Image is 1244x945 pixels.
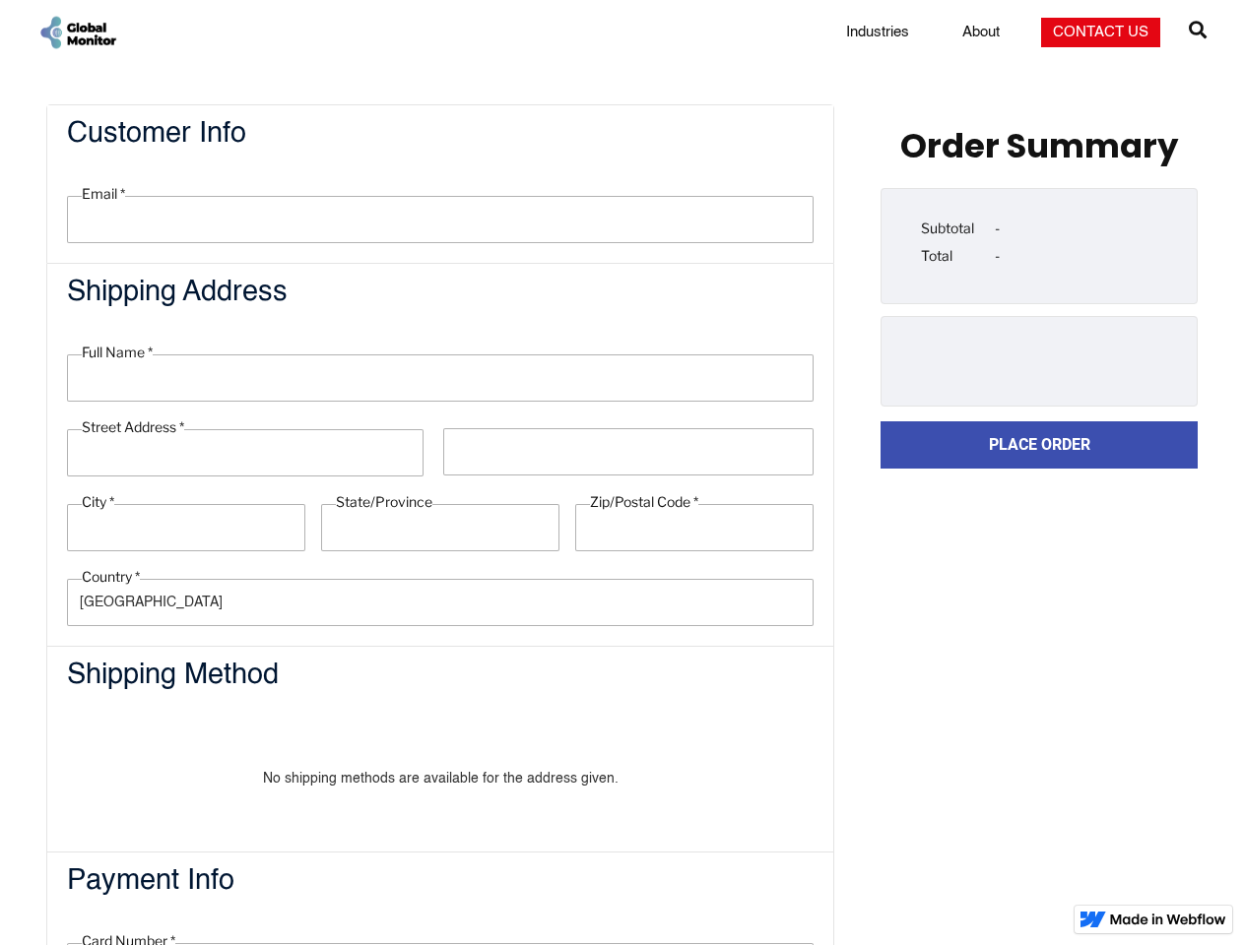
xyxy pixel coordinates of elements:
[82,417,184,437] label: Street Address *
[881,421,1198,469] a: Place Order
[995,219,1000,238] div: -
[67,866,234,898] h4: Payment Info
[63,769,818,788] div: No shipping methods are available for the address given.
[67,119,246,151] h4: Customer Info
[1041,18,1160,47] a: Contact Us
[82,492,114,512] label: City *
[900,128,1178,164] h1: Order Summary
[921,246,952,266] div: Total
[921,219,974,238] div: Subtotal
[67,661,279,692] h4: Shipping Method
[1189,16,1207,43] span: 
[1189,13,1207,52] a: 
[950,23,1012,42] a: About
[82,343,153,362] label: Full Name *
[67,278,288,309] h4: Shipping Address
[1110,913,1226,925] img: Made in Webflow
[590,492,698,512] label: Zip/Postal Code *
[995,246,1000,266] div: -
[37,14,118,50] a: home
[82,184,125,204] label: Email *
[82,567,140,587] label: Country *
[336,492,432,512] label: State/Province
[834,23,921,42] a: Industries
